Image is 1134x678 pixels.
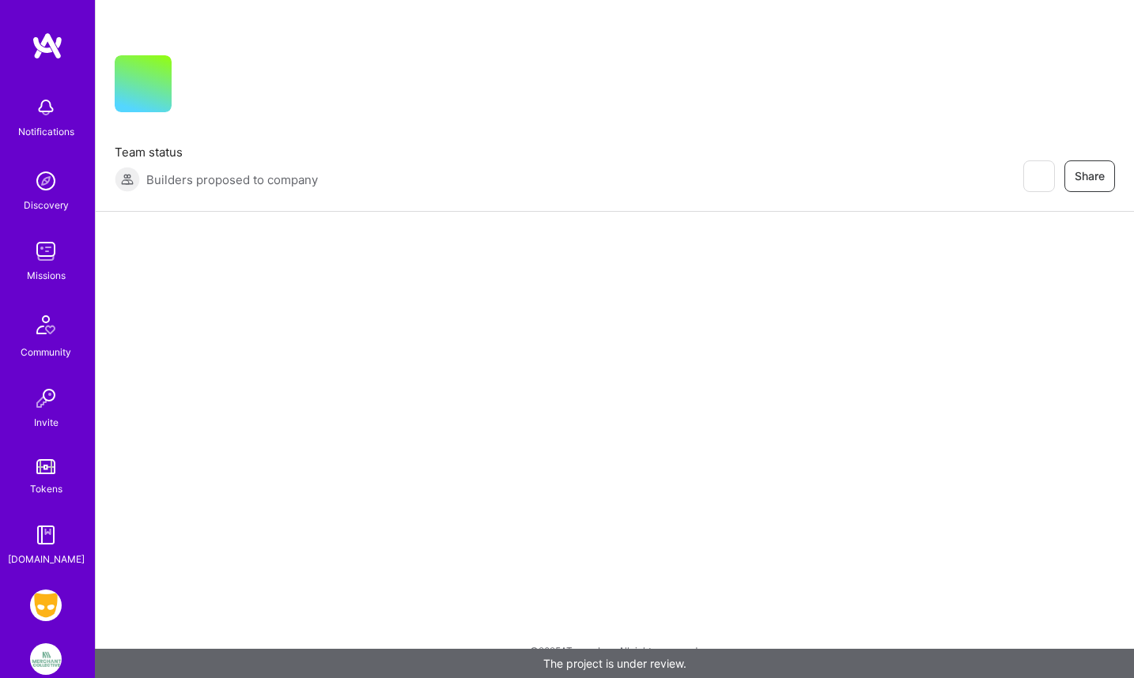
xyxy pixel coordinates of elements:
i: icon EyeClosed [1032,170,1045,183]
div: Missions [27,267,66,284]
img: bell [30,92,62,123]
img: We Are The Merchants: Founding Product Manager, Merchant Collective [30,643,62,675]
img: Invite [30,382,62,414]
div: Tokens [30,480,62,497]
span: Share [1075,168,1105,184]
div: [DOMAIN_NAME] [8,551,85,567]
div: The project is under review. [95,649,1134,678]
span: Team status [115,144,318,160]
img: tokens [36,459,55,474]
img: Builders proposed to company [115,167,140,192]
img: Community [27,306,65,344]
div: Invite [34,414,59,431]
img: logo [32,32,63,60]
a: Grindr: Product & Marketing [26,589,66,621]
a: We Are The Merchants: Founding Product Manager, Merchant Collective [26,643,66,675]
div: Notifications [18,123,74,140]
button: Share [1064,160,1115,192]
img: discovery [30,165,62,197]
div: Community [21,344,71,360]
img: Grindr: Product & Marketing [30,589,62,621]
img: teamwork [30,235,62,267]
span: Builders proposed to company [146,171,318,188]
div: Discovery [24,197,69,213]
i: icon CompanyGray [191,81,203,93]
img: guide book [30,519,62,551]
